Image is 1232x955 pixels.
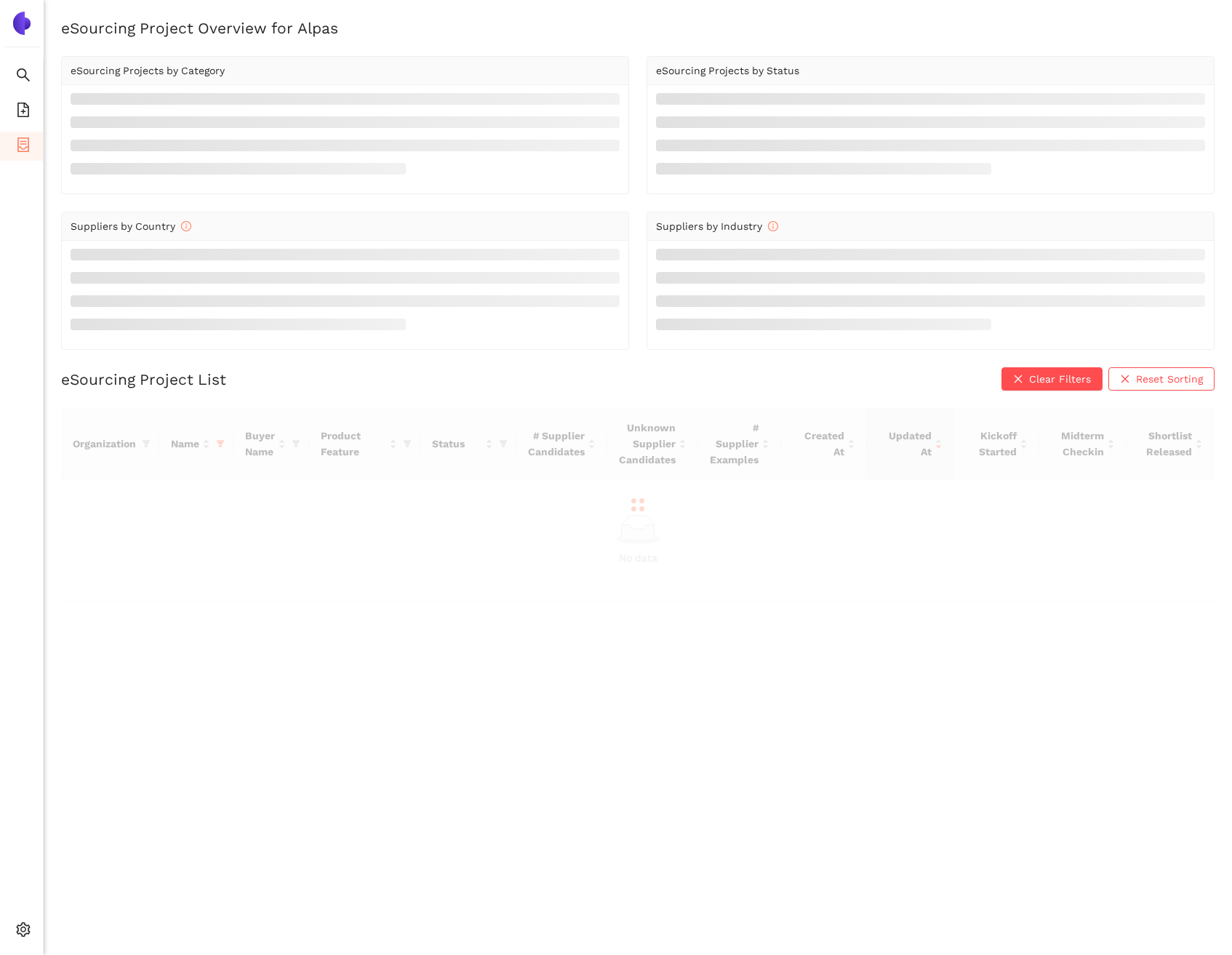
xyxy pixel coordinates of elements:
[10,12,33,35] img: Logo
[1136,371,1203,387] span: Reset Sorting
[16,97,31,127] span: file-add
[1013,374,1023,385] span: close
[656,220,778,232] span: Suppliers by Industry
[656,65,799,76] span: eSourcing Projects by Status
[1001,367,1103,391] button: closeClear Filters
[71,220,191,232] span: Suppliers by Country
[181,221,191,231] span: info-circle
[61,17,1215,39] h2: eSourcing Project Overview for Alpas
[61,369,226,390] h2: eSourcing Project List
[1120,374,1130,385] span: close
[768,221,778,231] span: info-circle
[71,65,225,76] span: eSourcing Projects by Category
[16,63,31,92] span: search
[16,917,31,946] span: setting
[1108,367,1215,391] button: closeReset Sorting
[1029,371,1091,387] span: Clear Filters
[16,132,31,161] span: container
